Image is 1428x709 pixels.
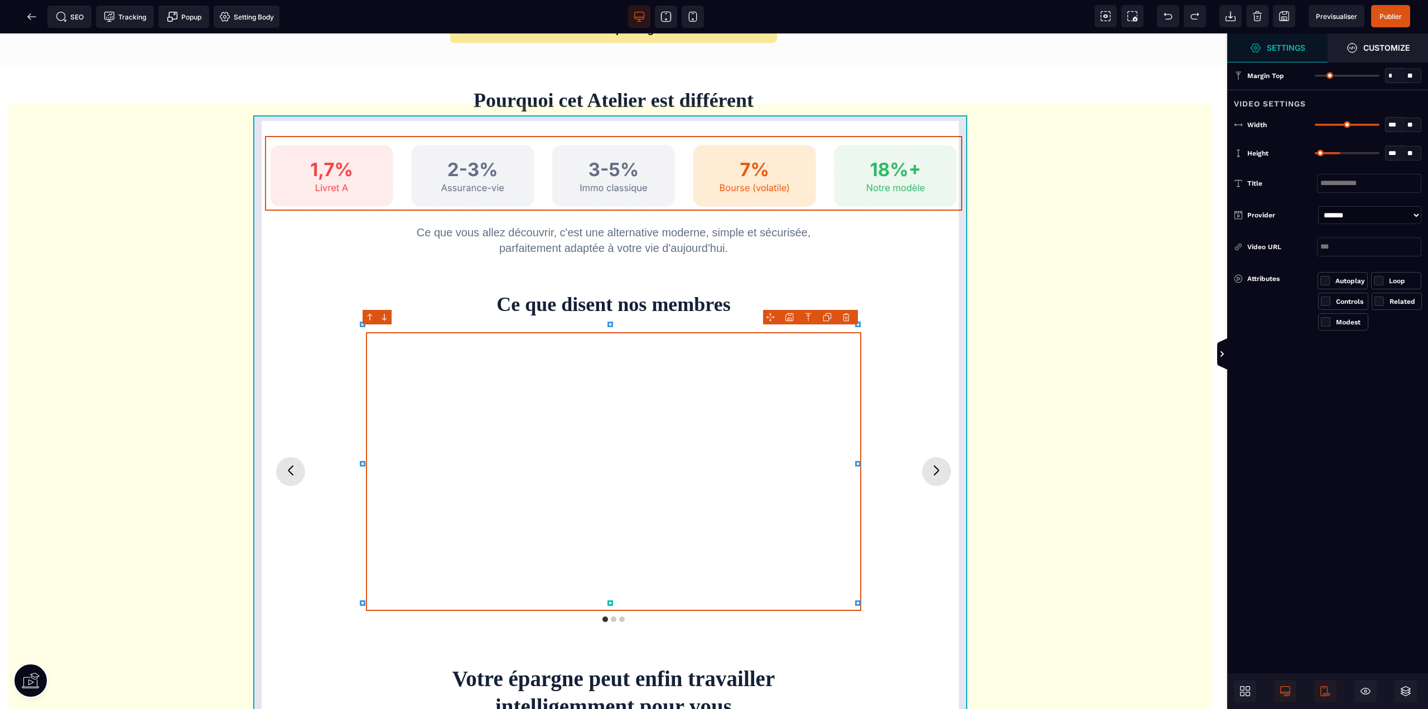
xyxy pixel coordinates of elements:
button: Previous slide [276,424,305,453]
strong: Customize [1363,43,1410,52]
span: Width [1247,120,1267,129]
button: Next slide [922,424,951,453]
p: Ce que vous allez découvrir, c'est une alternative moderne, simple et sécurisée, parfaitement ada... [399,191,828,222]
span: Desktop Only [1274,680,1296,702]
span: View components [1094,5,1117,27]
img: 20c8b0f45e8ec817e2dc97ce35ac151c_Capture_d%E2%80%99e%CC%81cran_2025-09-01_a%CC%80_20.41.24.png [265,103,962,177]
div: Attributes [1234,272,1318,285]
span: Screenshot [1121,5,1144,27]
h2: Votre épargne peut enfin travailler intelligemment pour vous [265,632,962,687]
span: Setting Body [219,11,274,22]
span: Open Layers [1395,680,1417,702]
div: Modest [1336,317,1366,328]
div: Controls [1336,296,1366,307]
strong: Settings [1267,43,1305,52]
div: Related [1390,296,1419,307]
span: Open Style Manager [1328,33,1428,62]
span: Popup [167,11,201,22]
span: Height [1247,149,1268,158]
span: Open Blocks [1234,680,1256,702]
h2: Pourquoi cet Atelier est différent [8,56,1219,78]
span: Tracking [104,11,146,22]
span: SEO [56,11,84,22]
div: Autoplay [1335,275,1365,286]
span: Preview [1309,5,1364,27]
div: Provider [1247,210,1314,221]
div: Video Settings [1227,90,1428,110]
span: Mobile Only [1314,680,1337,702]
div: Title [1247,178,1317,189]
span: Publier [1379,12,1402,21]
span: Previsualiser [1316,12,1357,21]
div: Loop [1389,275,1419,286]
span: Settings [1227,33,1328,62]
span: Hide/Show Block [1354,680,1377,702]
span: Margin Top [1247,71,1284,80]
div: Video URL [1247,241,1317,252]
h2: Ce que disent nos membres [265,260,962,282]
